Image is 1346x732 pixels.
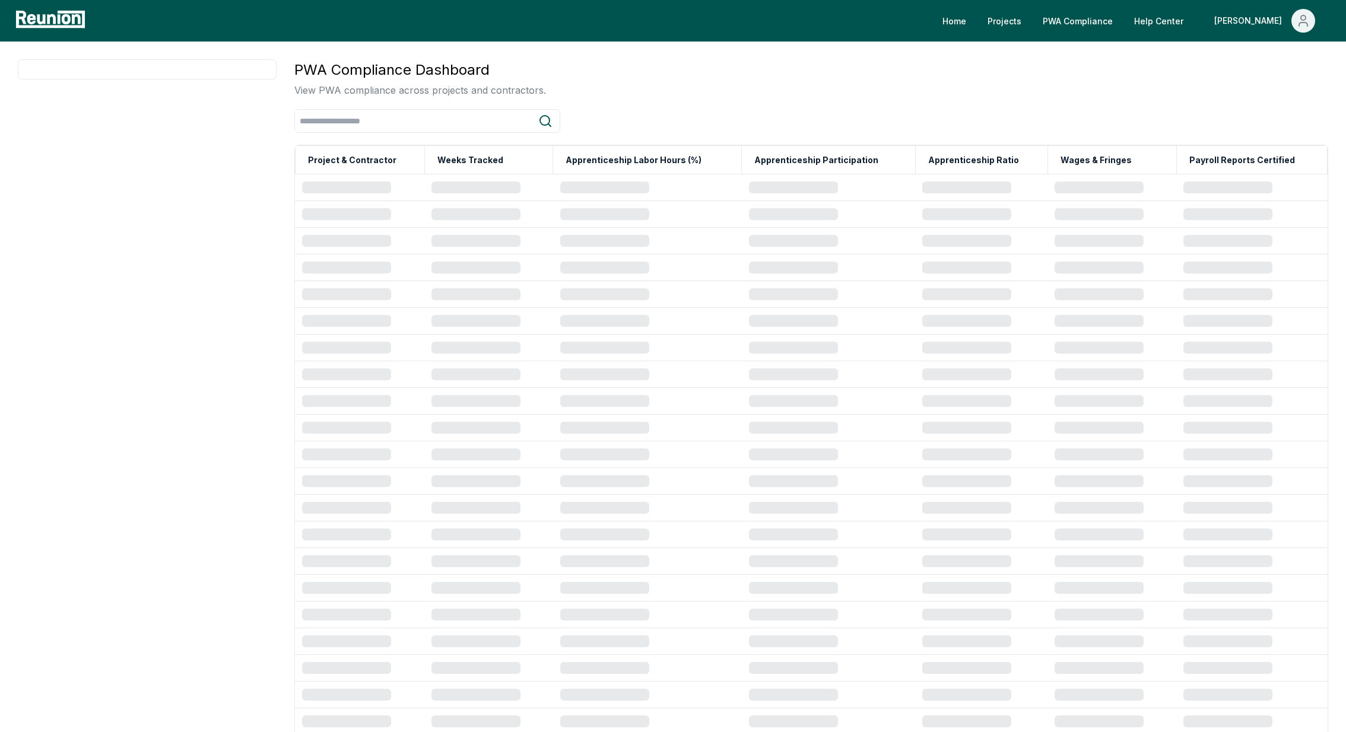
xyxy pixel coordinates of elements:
[1187,148,1297,172] button: Payroll Reports Certified
[563,148,704,172] button: Apprenticeship Labor Hours (%)
[933,9,1334,33] nav: Main
[926,148,1021,172] button: Apprenticeship Ratio
[1205,9,1325,33] button: [PERSON_NAME]
[933,9,976,33] a: Home
[435,148,506,172] button: Weeks Tracked
[294,59,546,81] h3: PWA Compliance Dashboard
[1033,9,1122,33] a: PWA Compliance
[1214,9,1287,33] div: [PERSON_NAME]
[1125,9,1193,33] a: Help Center
[294,83,546,97] p: View PWA compliance across projects and contractors.
[978,9,1031,33] a: Projects
[306,148,399,172] button: Project & Contractor
[1058,148,1134,172] button: Wages & Fringes
[752,148,881,172] button: Apprenticeship Participation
